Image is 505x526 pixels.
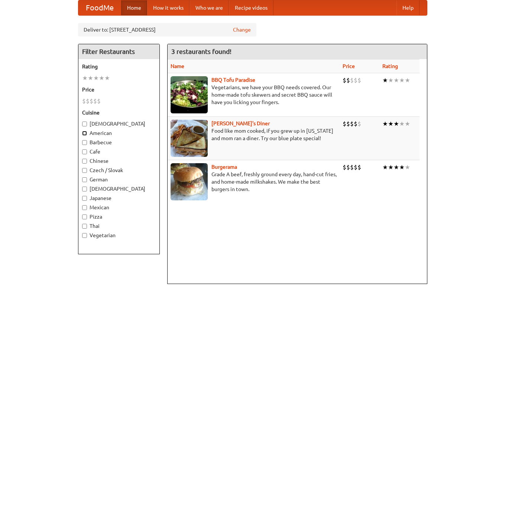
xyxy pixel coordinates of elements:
label: American [82,129,156,137]
input: Thai [82,224,87,229]
h5: Price [82,86,156,93]
label: German [82,176,156,183]
p: Grade A beef, freshly ground every day, hand-cut fries, and home-made milkshakes. We make the bes... [171,171,337,193]
label: Mexican [82,204,156,211]
li: $ [357,76,361,84]
input: Pizza [82,214,87,219]
h5: Rating [82,63,156,70]
li: $ [357,120,361,128]
input: Chinese [82,159,87,164]
li: $ [343,76,346,84]
li: ★ [388,76,394,84]
a: Who we are [190,0,229,15]
div: Deliver to: [STREET_ADDRESS] [78,23,256,36]
li: ★ [399,76,405,84]
a: Recipe videos [229,0,273,15]
li: ★ [382,76,388,84]
li: $ [82,97,86,105]
li: $ [343,120,346,128]
ng-pluralize: 3 restaurants found! [171,48,232,55]
label: Czech / Slovak [82,167,156,174]
li: $ [350,163,354,171]
a: [PERSON_NAME]'s Diner [211,120,270,126]
li: ★ [394,76,399,84]
li: $ [97,97,101,105]
a: BBQ Tofu Paradise [211,77,255,83]
li: $ [90,97,93,105]
input: [DEMOGRAPHIC_DATA] [82,122,87,126]
label: Chinese [82,157,156,165]
li: ★ [405,76,410,84]
input: German [82,177,87,182]
li: $ [357,163,361,171]
a: Rating [382,63,398,69]
li: ★ [388,120,394,128]
h5: Cuisine [82,109,156,116]
input: Vegetarian [82,233,87,238]
img: sallys.jpg [171,120,208,157]
li: $ [346,163,350,171]
li: $ [354,163,357,171]
li: ★ [394,120,399,128]
li: ★ [382,163,388,171]
label: Vegetarian [82,232,156,239]
input: Czech / Slovak [82,168,87,173]
input: Mexican [82,205,87,210]
label: [DEMOGRAPHIC_DATA] [82,185,156,193]
li: $ [350,120,354,128]
a: FoodMe [78,0,121,15]
li: ★ [388,163,394,171]
li: ★ [93,74,99,82]
li: ★ [399,120,405,128]
input: [DEMOGRAPHIC_DATA] [82,187,87,191]
li: $ [346,120,350,128]
li: $ [93,97,97,105]
label: [DEMOGRAPHIC_DATA] [82,120,156,128]
a: Help [396,0,420,15]
a: Change [233,26,251,33]
input: Barbecue [82,140,87,145]
label: Cafe [82,148,156,155]
label: Japanese [82,194,156,202]
li: $ [350,76,354,84]
a: Price [343,63,355,69]
img: burgerama.jpg [171,163,208,200]
label: Thai [82,222,156,230]
li: $ [346,76,350,84]
a: Name [171,63,184,69]
p: Food like mom cooked, if you grew up in [US_STATE] and mom ran a diner. Try our blue plate special! [171,127,337,142]
input: Cafe [82,149,87,154]
li: $ [354,120,357,128]
li: $ [86,97,90,105]
li: ★ [405,120,410,128]
li: $ [343,163,346,171]
li: ★ [405,163,410,171]
p: Vegetarians, we have your BBQ needs covered. Our home-made tofu skewers and secret BBQ sauce will... [171,84,337,106]
label: Pizza [82,213,156,220]
li: ★ [88,74,93,82]
li: ★ [82,74,88,82]
a: How it works [147,0,190,15]
input: American [82,131,87,136]
li: ★ [399,163,405,171]
label: Barbecue [82,139,156,146]
li: $ [354,76,357,84]
input: Japanese [82,196,87,201]
li: ★ [99,74,104,82]
li: ★ [394,163,399,171]
li: ★ [104,74,110,82]
a: Home [121,0,147,15]
a: Burgerama [211,164,237,170]
img: tofuparadise.jpg [171,76,208,113]
h4: Filter Restaurants [78,44,159,59]
li: ★ [382,120,388,128]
